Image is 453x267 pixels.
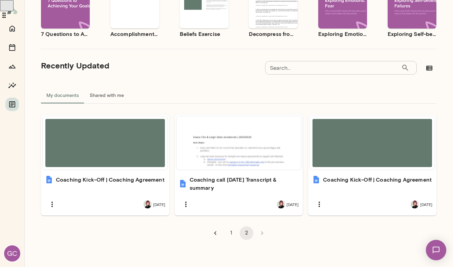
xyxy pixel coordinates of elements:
button: Home [5,22,19,35]
h6: Coaching Kick-Off | Coaching Agreement [56,176,165,184]
h6: Exploring Self-beliefs: Failures [388,30,436,38]
h6: 7 Questions to Achieving Your Goals [41,30,90,38]
h5: Recently Updated [41,60,109,71]
button: My documents [41,87,84,103]
nav: pagination navigation [208,226,270,240]
button: Sessions [5,41,19,54]
div: documents tabs [41,87,436,103]
button: page 2 [240,226,253,240]
img: Leigh Allen-Arredondo [411,200,419,208]
button: Insights [5,79,19,92]
button: Go to page 1 [224,226,238,240]
button: Go to previous page [209,226,222,240]
h6: Exploring Emotions: Fear [318,30,367,38]
img: Coaching Kick-Off | Coaching Agreement [45,176,53,184]
div: pagination [41,221,436,240]
button: Growth Plan [5,60,19,73]
span: [DATE] [153,202,165,207]
img: Coaching Kick-Off | Coaching Agreement [312,176,320,184]
button: Shared with me [84,87,129,103]
h6: Coaching call [DATE] Transcript & summary [190,176,299,192]
h6: Decompress from a Job [249,30,298,38]
img: Leigh Allen-Arredondo [144,200,152,208]
div: GC [4,245,20,262]
button: Documents [5,98,19,111]
span: [DATE] [420,202,432,207]
img: Leigh Allen-Arredondo [277,200,285,208]
h6: Accomplishment Tracker [110,30,159,38]
h6: Coaching Kick-Off | Coaching Agreement [323,176,432,184]
h6: Beliefs Exercise [180,30,229,38]
img: Coaching call 2025-05-20 Transcript & summary [179,180,187,188]
span: [DATE] [286,202,299,207]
